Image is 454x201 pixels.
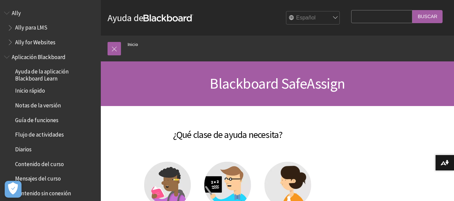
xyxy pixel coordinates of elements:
[15,188,71,197] span: Contenido sin conexión
[286,11,340,25] select: Site Language Selector
[210,74,345,93] span: Blackboard SafeAssign
[15,22,47,31] span: Ally para LMS
[15,85,45,94] span: Inicio rápido
[15,37,55,46] span: Ally for Websites
[12,51,66,60] span: Aplicación Blackboard
[108,12,193,24] a: Ayuda deBlackboard
[15,173,61,182] span: Mensajes del curso
[12,7,21,16] span: Ally
[412,10,443,23] input: Buscar
[4,7,97,48] nav: Book outline for Anthology Ally Help
[108,119,348,142] h2: ¿Qué clase de ayuda necesita?
[15,114,58,123] span: Guía de funciones
[143,14,193,21] strong: Blackboard
[128,40,138,49] a: Inicio
[15,144,32,153] span: Diarios
[5,181,22,198] button: Abrir preferencias
[15,66,96,82] span: Ayuda de la aplicación Blackboard Learn
[15,129,64,138] span: Flujo de actividades
[15,100,61,109] span: Notas de la versión
[15,158,64,167] span: Contenido del curso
